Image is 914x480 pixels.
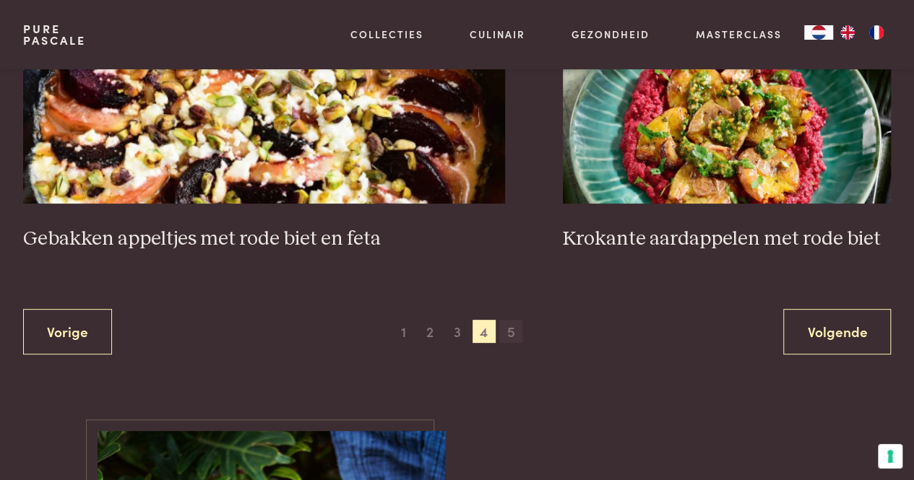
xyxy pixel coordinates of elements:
[23,227,506,252] h3: Gebakken appeltjes met rode biet en feta
[862,25,891,40] a: FR
[23,309,112,354] a: Vorige
[804,25,833,40] div: Language
[833,25,862,40] a: EN
[783,309,891,354] a: Volgende
[572,27,650,42] a: Gezondheid
[833,25,891,40] ul: Language list
[418,320,441,343] span: 2
[470,27,525,42] a: Culinair
[878,444,902,468] button: Uw voorkeuren voor toestemming voor trackingtechnologieën
[563,227,891,252] h3: Krokante aardappelen met rode biet
[473,320,496,343] span: 4
[23,23,86,46] a: PurePascale
[392,320,415,343] span: 1
[804,25,833,40] a: NL
[695,27,781,42] a: Masterclass
[350,27,423,42] a: Collecties
[446,320,469,343] span: 3
[804,25,891,40] aside: Language selected: Nederlands
[499,320,522,343] span: 5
